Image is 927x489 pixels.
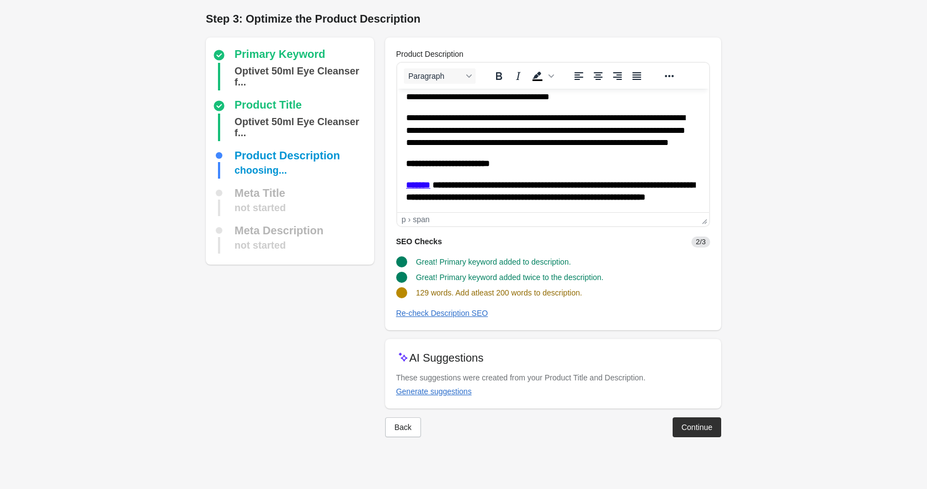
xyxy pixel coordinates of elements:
div: Meta Title [235,187,285,198]
p: AI Suggestions [409,350,484,366]
span: Paragraph [408,72,462,80]
div: Product Title [235,99,302,112]
button: Blocks [404,68,476,84]
button: Generate suggestions [392,381,476,401]
div: Optivet 50ml Eye Cleanser for Dogs and Cats [235,63,370,90]
div: p [402,215,406,224]
span: 2/3 [691,237,710,248]
button: Bold [489,68,508,84]
button: Justify [627,68,646,84]
button: Align left [569,68,588,84]
button: Italic [509,68,528,84]
span: SEO Checks [396,237,442,246]
span: These suggestions were created from your Product Title and Description. [396,373,646,382]
button: Re-check Description SEO [392,303,493,323]
div: Background color [528,68,556,84]
div: Press the Up and Down arrow keys to resize the editor. [697,213,709,226]
button: Align center [589,68,608,84]
div: not started [235,200,286,216]
div: Meta Description [235,225,323,236]
button: Reveal or hide additional toolbar items [660,68,679,84]
button: Continue [673,417,721,437]
div: Generate suggestions [396,387,472,396]
h1: Step 3: Optimize the Product Description [206,11,721,26]
label: Product Description [396,49,464,60]
div: Back [395,423,412,432]
div: Product Description [235,150,340,161]
span: 129 words. Add atleast 200 words to description. [416,288,582,297]
div: Re-check Description SEO [396,309,488,318]
button: Align right [608,68,627,84]
button: Back [385,417,421,437]
div: Continue [681,423,712,432]
span: Great! Primary keyword added twice to the description. [416,273,604,282]
div: not started [235,237,286,254]
div: Optivet 50ml Eye Cleanser for Dogs and Cats [235,114,370,141]
div: Primary Keyword [235,49,326,62]
div: choosing... [235,162,287,179]
iframe: Rich Text Area [397,89,709,212]
div: › [408,215,411,224]
span: Great! Primary keyword added to description. [416,257,571,266]
div: span [413,215,429,224]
